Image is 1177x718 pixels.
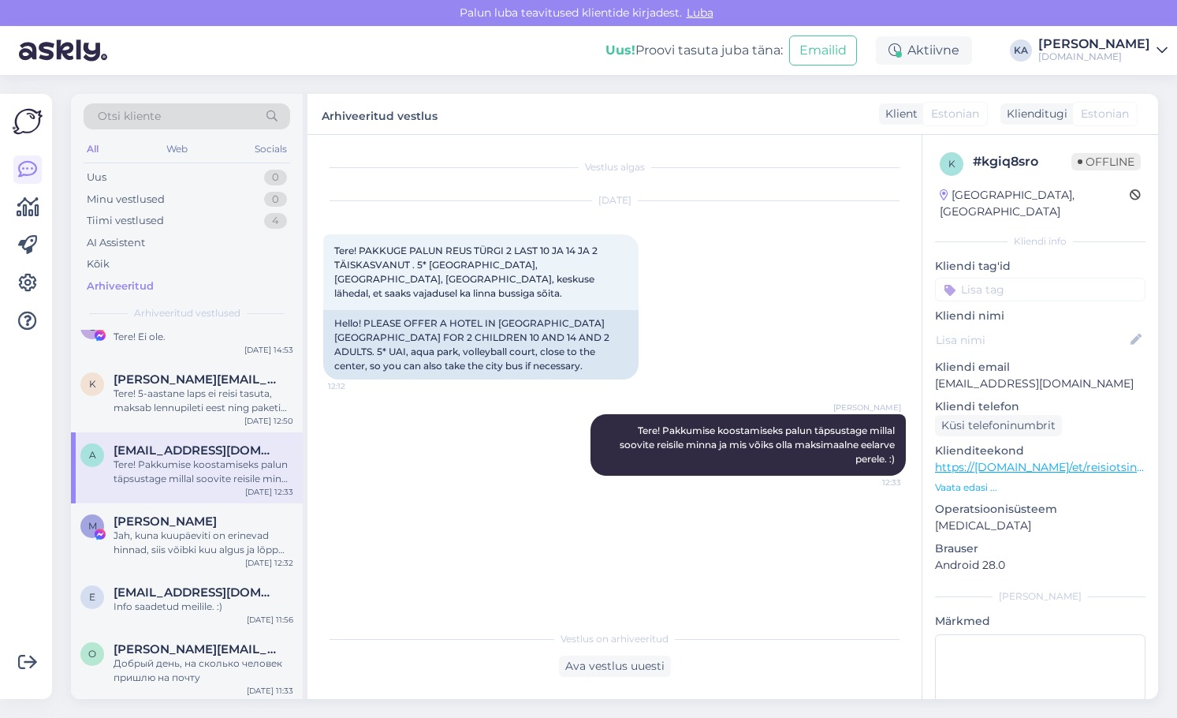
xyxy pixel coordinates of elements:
[935,234,1145,249] div: Kliendi info
[561,632,669,646] span: Vestlus on arhiveeritud
[935,308,1145,324] p: Kliendi nimi
[323,160,906,174] div: Vestlus algas
[940,187,1130,220] div: [GEOGRAPHIC_DATA], [GEOGRAPHIC_DATA]
[87,256,110,272] div: Kõik
[833,402,901,413] span: [PERSON_NAME]
[842,477,901,488] span: 12:33
[682,6,718,20] span: Luba
[98,108,161,125] span: Otsi kliente
[1038,38,1168,63] a: [PERSON_NAME][DOMAIN_NAME]
[247,685,293,697] div: [DATE] 11:33
[87,192,165,208] div: Minu vestlused
[84,139,102,159] div: All
[87,170,106,185] div: Uus
[605,41,783,60] div: Proovi tasuta juba täna:
[87,235,145,251] div: AI Assistent
[247,614,293,626] div: [DATE] 11:56
[114,330,293,344] div: Tere! Ei ole.
[935,540,1145,557] p: Brauser
[264,192,287,208] div: 0
[973,152,1071,171] div: # kgiq8sro
[114,600,293,614] div: Info saadetud meilile. :)
[559,656,671,677] div: Ava vestlus uuesti
[245,557,293,569] div: [DATE] 12:32
[876,36,972,65] div: Aktiivne
[1000,106,1067,122] div: Klienditugi
[620,424,897,465] span: Tere! Pakkumise koostamiseks palun täpsustage millal soovite reisile minna ja mis võiks olla maks...
[114,514,217,529] span: Merle Uustalu
[936,331,1127,349] input: Lisa nimi
[935,518,1145,534] p: [MEDICAL_DATA]
[13,107,43,136] img: Askly Logo
[935,278,1145,301] input: Lisa tag
[935,258,1145,275] p: Kliendi tag'id
[88,520,97,532] span: M
[89,449,96,461] span: A
[1038,38,1150,50] div: [PERSON_NAME]
[134,306,240,320] span: Arhiveeritud vestlused
[323,193,906,208] div: [DATE]
[322,103,438,125] label: Arhiveeritud vestlus
[114,458,293,486] div: Tere! Pakkumise koostamiseks palun täpsustage millal soovite reisile minna ja mis võiks olla maks...
[935,376,1145,392] p: [EMAIL_ADDRESS][DOMAIN_NAME]
[114,642,277,656] span: Olga.stavitskaja@hotmail.com
[244,415,293,427] div: [DATE] 12:50
[935,613,1145,630] p: Märkmed
[264,170,287,185] div: 0
[87,279,154,294] div: Arhiveeritud
[245,486,293,498] div: [DATE] 12:33
[114,443,277,458] span: Alavrentjeva@gmail.com
[935,481,1145,495] p: Vaata edasi ...
[114,387,293,415] div: Tere! 5-aastane laps ei reisi tasuta, maksab lennupileti eest ning paketi hind on lapsele soodsam...
[789,36,857,65] button: Emailid
[931,106,979,122] span: Estonian
[935,398,1145,415] p: Kliendi telefon
[935,415,1062,436] div: Küsi telefoninumbrit
[87,213,164,229] div: Tiimi vestlused
[935,359,1145,376] p: Kliendi email
[334,245,600,299] span: Tere! PAKKUGE PALUN REUS TÜRGI 2 LAST 10 JA 14 JA 2 TÄISKASVANUT . 5* [GEOGRAPHIC_DATA], [GEOGRAP...
[114,585,277,600] span: erikaveetousme@gmail.com
[1081,106,1129,122] span: Estonian
[1010,39,1032,62] div: KA
[1038,50,1150,63] div: [DOMAIN_NAME]
[879,106,918,122] div: Klient
[935,557,1145,574] p: Android 28.0
[251,139,290,159] div: Socials
[323,310,639,380] div: Hello! PLEASE OFFER A HOTEL IN [GEOGRAPHIC_DATA] [GEOGRAPHIC_DATA] FOR 2 CHILDREN 10 AND 14 AND 2...
[89,378,96,390] span: K
[114,529,293,557] div: Jah, kuna kuupäeviti on erinevad hinnad, siis võibki kuu algus ja lõpp erineda. :)
[935,501,1145,518] p: Operatsioonisüsteem
[89,591,95,603] span: e
[935,443,1145,459] p: Klienditeekond
[948,158,955,170] span: k
[114,372,277,387] span: Karolin.nakk@gmail.com
[88,648,96,660] span: O
[114,656,293,685] div: Добрый день, на сколько человек пришлю на почту
[1071,153,1141,170] span: Offline
[935,589,1145,604] div: [PERSON_NAME]
[163,139,191,159] div: Web
[244,344,293,356] div: [DATE] 14:53
[264,213,287,229] div: 4
[605,43,635,58] b: Uus!
[328,380,387,392] span: 12:12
